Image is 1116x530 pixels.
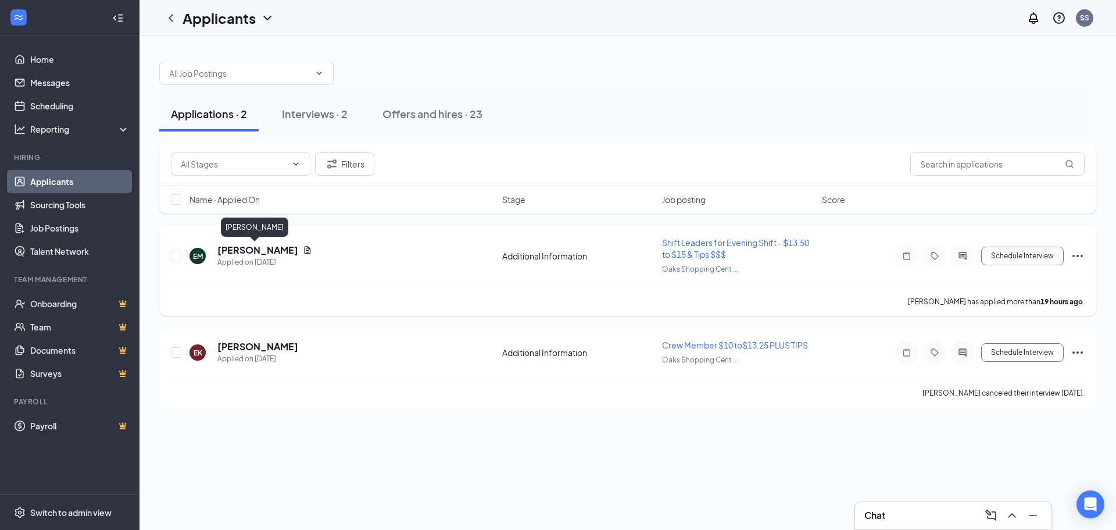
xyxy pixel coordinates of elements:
a: Talent Network [30,240,130,263]
a: TeamCrown [30,315,130,339]
svg: QuestionInfo [1052,11,1066,25]
p: [PERSON_NAME] has applied more than . [908,297,1085,307]
svg: ActiveChat [956,348,970,357]
button: Schedule Interview [981,247,1064,265]
svg: Document [303,246,312,255]
input: All Job Postings [169,67,310,80]
svg: Notifications [1026,11,1040,25]
div: [PERSON_NAME] [221,218,288,237]
span: Shift Leaders for Evening Shift - $13.50 to $15 & Tips $$$ [662,237,809,259]
svg: ChevronDown [260,11,274,25]
svg: Analysis [14,123,26,135]
a: OnboardingCrown [30,292,130,315]
div: Interviews · 2 [282,106,348,121]
svg: ChevronLeft [164,11,178,25]
span: Crew Member $10 to$13.25 PLUS TIPS [662,340,808,350]
svg: Collapse [112,12,124,24]
a: Applicants [30,170,130,193]
h3: Chat [864,509,885,522]
a: Home [30,48,130,71]
div: Applied on [DATE] [217,353,298,365]
svg: Ellipses [1071,249,1085,263]
div: Reporting [30,123,130,135]
a: SurveysCrown [30,362,130,385]
div: Open Intercom Messenger [1076,490,1104,518]
svg: Note [900,251,914,261]
b: 19 hours ago [1040,297,1083,306]
button: ChevronUp [1003,506,1021,525]
div: Hiring [14,152,127,162]
button: Schedule Interview [981,343,1064,362]
svg: Ellipses [1071,346,1085,360]
a: PayrollCrown [30,414,130,437]
button: ComposeMessage [982,506,1000,525]
div: Additional Information [502,347,655,358]
svg: MagnifyingGlass [1065,159,1074,169]
div: Payroll [14,397,127,407]
a: Job Postings [30,216,130,240]
span: Oaks Shopping Cent ... [662,355,738,364]
div: Team Management [14,275,127,284]
svg: Tag [928,348,942,357]
input: Search in applications [910,152,1085,176]
svg: ChevronUp [1005,508,1019,522]
h1: Applicants [183,8,256,28]
div: Offers and hires · 23 [382,106,482,121]
span: Job posting [662,194,706,205]
svg: ComposeMessage [984,508,998,522]
a: Messages [30,71,130,94]
a: Sourcing Tools [30,193,130,216]
svg: Tag [928,251,942,261]
div: Additional Information [502,250,655,262]
button: Filter Filters [315,152,374,176]
svg: Settings [14,507,26,518]
svg: Minimize [1026,508,1040,522]
input: All Stages [181,158,287,170]
div: Applications · 2 [171,106,247,121]
svg: WorkstreamLogo [13,12,24,23]
svg: ChevronDown [314,69,324,78]
svg: Note [900,348,914,357]
svg: ChevronDown [291,159,301,169]
h5: [PERSON_NAME] [217,340,298,353]
svg: ActiveChat [956,251,970,261]
h5: [PERSON_NAME] [217,244,298,257]
svg: Filter [325,157,339,171]
button: Minimize [1024,506,1042,525]
a: DocumentsCrown [30,339,130,362]
span: Stage [502,194,525,205]
div: Switch to admin view [30,507,112,518]
span: Score [822,194,845,205]
div: EM [193,251,203,261]
div: EK [194,348,202,358]
span: Oaks Shopping Cent ... [662,265,738,273]
div: Applied on [DATE] [217,257,312,268]
a: Scheduling [30,94,130,118]
div: [PERSON_NAME] canceled their interview [DATE]. [922,387,1085,399]
div: SS [1080,13,1089,23]
span: Name · Applied On [189,194,260,205]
